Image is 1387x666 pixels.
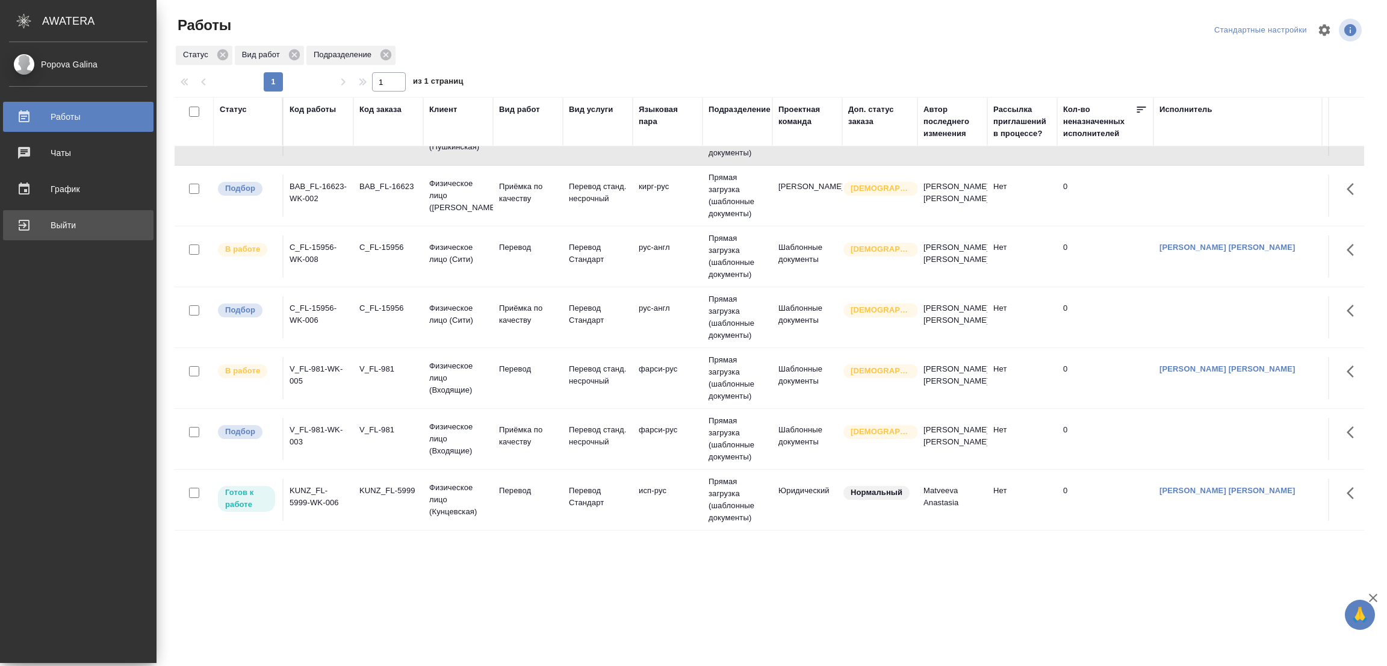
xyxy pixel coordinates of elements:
[359,104,402,116] div: Код заказа
[1211,21,1310,40] div: split button
[1159,104,1212,116] div: Исполнитель
[1350,602,1370,627] span: 🙏
[569,104,613,116] div: Вид услуги
[851,365,911,377] p: [DEMOGRAPHIC_DATA]
[993,104,1051,140] div: Рассылка приглашений в процессе?
[429,178,487,214] p: Физическое лицо ([PERSON_NAME])
[284,418,353,460] td: V_FL-981-WK-003
[851,426,911,438] p: [DEMOGRAPHIC_DATA]
[633,235,703,278] td: рус-англ
[703,166,772,226] td: Прямая загрузка (шаблонные документы)
[917,418,987,460] td: [PERSON_NAME] [PERSON_NAME]
[9,144,147,162] div: Чаты
[1159,364,1295,373] a: [PERSON_NAME] [PERSON_NAME]
[359,241,417,254] div: C_FL-15956
[639,104,697,128] div: Языковая пара
[9,180,147,198] div: График
[176,46,232,65] div: Статус
[429,421,487,457] p: Физическое лицо (Входящие)
[220,104,247,116] div: Статус
[499,104,540,116] div: Вид работ
[709,104,771,116] div: Подразделение
[290,104,336,116] div: Код работы
[3,102,154,132] a: Работы
[1339,175,1368,204] button: Здесь прячутся важные кнопки
[3,210,154,240] a: Выйти
[1339,418,1368,447] button: Здесь прячутся важные кнопки
[183,49,213,61] p: Статус
[284,479,353,521] td: KUNZ_FL-5999-WK-006
[987,175,1057,217] td: Нет
[1063,104,1135,140] div: Кол-во неназначенных исполнителей
[851,304,911,316] p: [DEMOGRAPHIC_DATA]
[703,470,772,530] td: Прямая загрузка (шаблонные документы)
[242,49,284,61] p: Вид работ
[217,363,276,379] div: Исполнитель выполняет работу
[987,296,1057,338] td: Нет
[42,9,157,33] div: AWATERA
[429,360,487,396] p: Физическое лицо (Входящие)
[569,485,627,509] p: Перевод Стандарт
[284,357,353,399] td: V_FL-981-WK-005
[217,424,276,440] div: Можно подбирать исполнителей
[569,302,627,326] p: Перевод Стандарт
[569,241,627,266] p: Перевод Стандарт
[923,104,981,140] div: Автор последнего изменения
[359,485,417,497] div: KUNZ_FL-5999
[772,418,842,460] td: Шаблонные документы
[499,181,557,205] p: Приёмка по качеству
[987,479,1057,521] td: Нет
[633,296,703,338] td: рус-англ
[499,302,557,326] p: Приёмка по качеству
[359,363,417,375] div: V_FL-981
[703,287,772,347] td: Прямая загрузка (шаблонные документы)
[429,104,457,116] div: Клиент
[703,348,772,408] td: Прямая загрузка (шаблонные документы)
[1339,479,1368,508] button: Здесь прячутся важные кнопки
[633,357,703,399] td: фарси-рус
[569,363,627,387] p: Перевод станд. несрочный
[851,243,911,255] p: [DEMOGRAPHIC_DATA]
[225,365,260,377] p: В работе
[499,363,557,375] p: Перевод
[917,296,987,338] td: [PERSON_NAME] [PERSON_NAME]
[9,216,147,234] div: Выйти
[359,302,417,314] div: C_FL-15956
[917,175,987,217] td: [PERSON_NAME] [PERSON_NAME]
[284,235,353,278] td: C_FL-15956-WK-008
[314,49,376,61] p: Подразделение
[225,243,260,255] p: В работе
[499,485,557,497] p: Перевод
[217,181,276,197] div: Можно подбирать исполнителей
[217,241,276,258] div: Исполнитель выполняет работу
[3,138,154,168] a: Чаты
[1339,235,1368,264] button: Здесь прячутся важные кнопки
[429,241,487,266] p: Физическое лицо (Сити)
[703,409,772,469] td: Прямая загрузка (шаблонные документы)
[284,175,353,217] td: BAB_FL-16623-WK-002
[987,418,1057,460] td: Нет
[306,46,396,65] div: Подразделение
[1339,19,1364,42] span: Посмотреть информацию
[772,479,842,521] td: Юридический
[778,104,836,128] div: Проектная команда
[1057,296,1153,338] td: 0
[1057,418,1153,460] td: 0
[987,235,1057,278] td: Нет
[851,182,911,195] p: [DEMOGRAPHIC_DATA]
[9,58,147,71] div: Popova Galina
[917,235,987,278] td: [PERSON_NAME] [PERSON_NAME]
[175,16,231,35] span: Работы
[633,479,703,521] td: исп-рус
[917,357,987,399] td: [PERSON_NAME] [PERSON_NAME]
[1057,235,1153,278] td: 0
[633,418,703,460] td: фарси-рус
[848,104,911,128] div: Доп. статус заказа
[9,108,147,126] div: Работы
[1057,357,1153,399] td: 0
[1339,357,1368,386] button: Здесь прячутся важные кнопки
[569,424,627,448] p: Перевод станд. несрочный
[3,174,154,204] a: График
[499,424,557,448] p: Приёмка по качеству
[217,485,276,513] div: Исполнитель может приступить к работе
